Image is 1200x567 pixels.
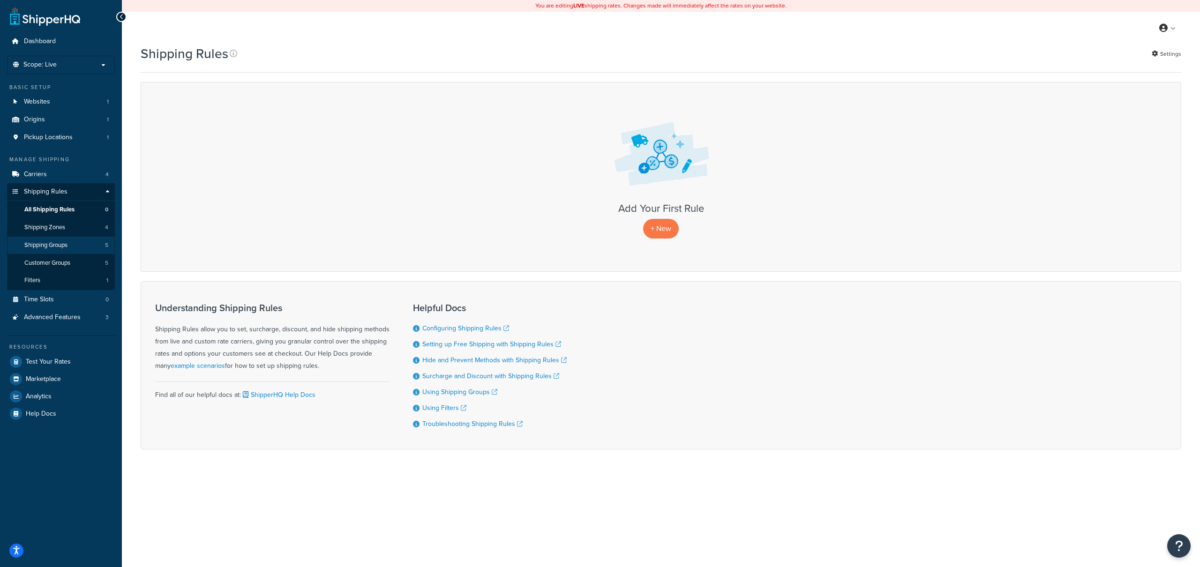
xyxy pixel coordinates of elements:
h3: Helpful Docs [413,303,567,313]
a: Setting up Free Shipping with Shipping Rules [422,339,561,349]
a: Settings [1152,47,1181,60]
span: Websites [24,98,50,106]
li: Shipping Rules [7,183,115,290]
a: Hide and Prevent Methods with Shipping Rules [422,355,567,365]
h1: Shipping Rules [141,45,228,63]
span: Time Slots [24,296,54,304]
span: 4 [105,224,108,231]
button: Open Resource Center [1167,534,1191,558]
li: Customer Groups [7,254,115,272]
a: ShipperHQ Home [10,7,80,26]
a: example scenarios [171,361,225,371]
a: Shipping Zones 4 [7,219,115,236]
span: 1 [107,134,109,142]
span: 0 [105,296,109,304]
span: All Shipping Rules [24,206,75,214]
span: 3 [105,313,109,321]
span: Customer Groups [24,259,70,267]
span: Scope: Live [23,61,57,69]
span: 1 [107,116,109,124]
span: 5 [105,241,108,249]
span: 1 [107,98,109,106]
li: Pickup Locations [7,129,115,146]
a: Filters 1 [7,272,115,289]
a: Using Filters [422,403,466,413]
a: Troubleshooting Shipping Rules [422,419,523,429]
a: Help Docs [7,405,115,422]
li: Origins [7,111,115,128]
span: Shipping Groups [24,241,67,249]
div: Find all of our helpful docs at: [155,381,390,401]
span: Pickup Locations [24,134,73,142]
a: Advanced Features 3 [7,309,115,326]
b: LIVE [573,1,585,10]
span: 4 [105,171,109,179]
span: Analytics [26,393,52,401]
a: Using Shipping Groups [422,387,497,397]
li: Shipping Groups [7,237,115,254]
a: Dashboard [7,33,115,50]
span: Marketplace [26,375,61,383]
span: Carriers [24,171,47,179]
div: Resources [7,343,115,351]
span: Origins [24,116,45,124]
a: Marketplace [7,371,115,388]
span: Shipping Rules [24,188,67,196]
a: ShipperHQ Help Docs [241,390,315,400]
div: Shipping Rules allow you to set, surcharge, discount, and hide shipping methods from live and cus... [155,303,390,372]
span: Dashboard [24,37,56,45]
a: Pickup Locations 1 [7,129,115,146]
h3: Add Your First Rule [150,203,1171,214]
a: Origins 1 [7,111,115,128]
a: Shipping Rules [7,183,115,201]
div: Basic Setup [7,83,115,91]
li: All Shipping Rules [7,201,115,218]
a: Configuring Shipping Rules [422,323,509,333]
span: Advanced Features [24,313,81,321]
span: Filters [24,276,40,284]
span: 5 [105,259,108,267]
a: Shipping Groups 5 [7,237,115,254]
div: Manage Shipping [7,156,115,164]
a: Surcharge and Discount with Shipping Rules [422,371,559,381]
a: All Shipping Rules 0 [7,201,115,218]
span: 0 [105,206,108,214]
span: Test Your Rates [26,358,71,366]
li: Time Slots [7,291,115,308]
li: Carriers [7,166,115,183]
li: Filters [7,272,115,289]
li: Shipping Zones [7,219,115,236]
h3: Understanding Shipping Rules [155,303,390,313]
p: + New [643,219,679,238]
a: Time Slots 0 [7,291,115,308]
span: 1 [106,276,108,284]
a: Carriers 4 [7,166,115,183]
span: Help Docs [26,410,56,418]
li: Websites [7,93,115,111]
a: Customer Groups 5 [7,254,115,272]
li: Advanced Features [7,309,115,326]
span: Shipping Zones [24,224,65,231]
a: Websites 1 [7,93,115,111]
a: Test Your Rates [7,353,115,370]
a: Analytics [7,388,115,405]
